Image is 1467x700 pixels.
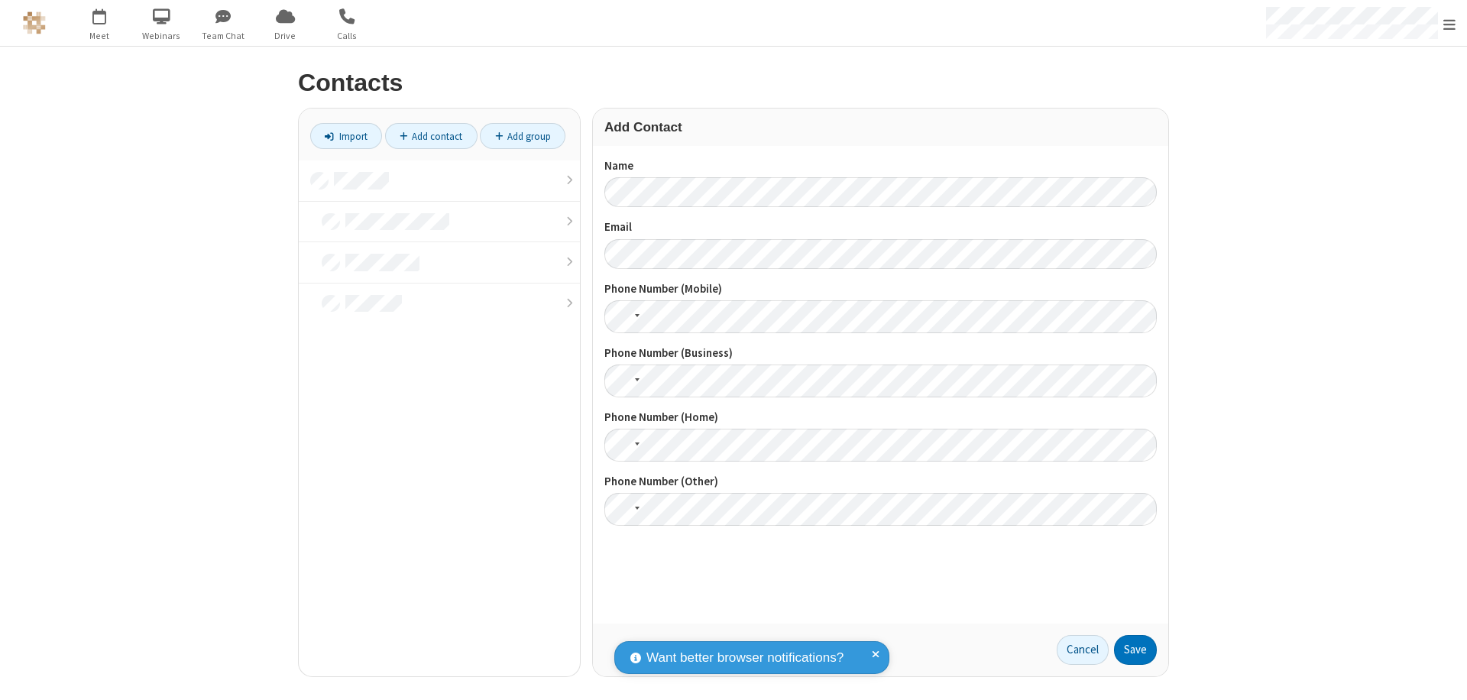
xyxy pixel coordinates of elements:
[604,473,1157,491] label: Phone Number (Other)
[319,29,376,43] span: Calls
[604,493,644,526] div: United States: + 1
[71,29,128,43] span: Meet
[604,345,1157,362] label: Phone Number (Business)
[257,29,314,43] span: Drive
[1057,635,1109,666] a: Cancel
[604,157,1157,175] label: Name
[480,123,565,149] a: Add group
[385,123,478,149] a: Add contact
[133,29,190,43] span: Webinars
[604,280,1157,298] label: Phone Number (Mobile)
[604,429,644,462] div: United States: + 1
[646,648,844,668] span: Want better browser notifications?
[23,11,46,34] img: QA Selenium DO NOT DELETE OR CHANGE
[604,365,644,397] div: United States: + 1
[604,120,1157,134] h3: Add Contact
[604,219,1157,236] label: Email
[604,409,1157,426] label: Phone Number (Home)
[1429,660,1456,689] iframe: Chat
[1114,635,1157,666] button: Save
[195,29,252,43] span: Team Chat
[298,70,1169,96] h2: Contacts
[604,300,644,333] div: United States: + 1
[310,123,382,149] a: Import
